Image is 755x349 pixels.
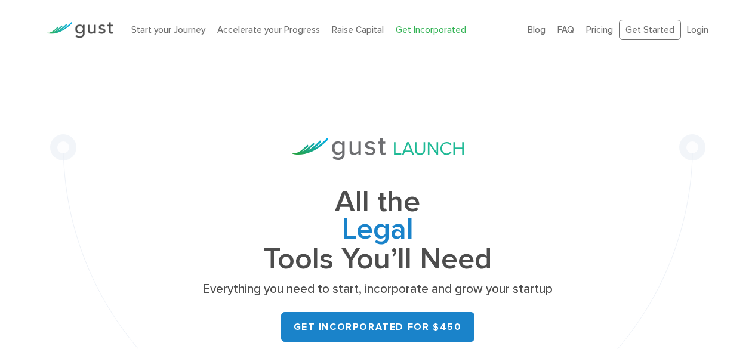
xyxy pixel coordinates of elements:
[199,189,557,273] h1: All the Tools You’ll Need
[687,24,708,35] a: Login
[199,216,557,246] span: Legal
[47,22,113,38] img: Gust Logo
[131,24,205,35] a: Start your Journey
[281,312,474,342] a: Get Incorporated for $450
[586,24,613,35] a: Pricing
[332,24,384,35] a: Raise Capital
[292,138,464,160] img: Gust Launch Logo
[528,24,546,35] a: Blog
[217,24,320,35] a: Accelerate your Progress
[199,281,557,298] p: Everything you need to start, incorporate and grow your startup
[619,20,681,41] a: Get Started
[396,24,466,35] a: Get Incorporated
[557,24,574,35] a: FAQ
